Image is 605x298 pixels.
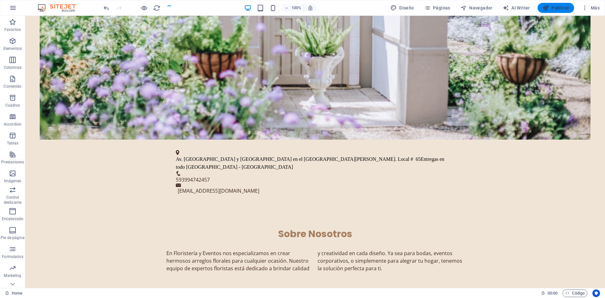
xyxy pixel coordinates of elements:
[458,3,495,13] button: Navegador
[5,289,22,297] a: Haz clic para cancelar la selección y doble clic para abrir páginas
[5,103,20,108] p: Cuadros
[562,289,587,297] button: Código
[153,4,160,12] button: reload
[103,4,110,12] i: Deshacer: Eliminar elementos (Ctrl+Z)
[3,84,21,89] p: Contenido
[388,3,417,13] div: Diseño (Ctrl+Alt+Y)
[390,5,414,11] span: Diseño
[4,65,22,70] p: Columnas
[500,3,533,13] button: AI Writer
[2,216,23,221] p: Encabezado
[4,27,21,32] p: Favoritos
[548,289,557,297] span: 00 00
[541,289,558,297] h6: Tiempo de la sesión
[460,5,493,11] span: Navegador
[4,178,21,184] p: Imágenes
[543,5,569,11] span: Publicar
[7,141,19,146] p: Tablas
[4,122,21,127] p: Accordion
[565,289,585,297] span: Código
[424,5,450,11] span: Páginas
[582,5,600,11] span: Más
[579,3,602,13] button: Más
[308,5,313,11] i: Al redimensionar, ajustar el nivel de zoom automáticamente para ajustarse al dispositivo elegido.
[388,3,417,13] button: Diseño
[2,254,23,259] p: Formularios
[538,3,574,13] button: Publicar
[3,46,22,51] p: Elementos
[153,4,160,12] i: Volver a cargar página
[422,3,453,13] button: Páginas
[282,4,304,12] button: 100%
[291,4,301,12] h6: 100%
[153,172,234,178] a: [EMAIL_ADDRESS][DOMAIN_NAME]
[102,4,110,12] button: undo
[1,235,24,240] p: Pie de página
[503,5,530,11] span: AI Writer
[4,273,21,278] p: Marketing
[36,4,84,12] img: Editor Logo
[140,4,148,12] button: Haz clic para salir del modo de previsualización y seguir editando
[592,289,600,297] button: Usercentrics
[1,160,24,165] p: Prestaciones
